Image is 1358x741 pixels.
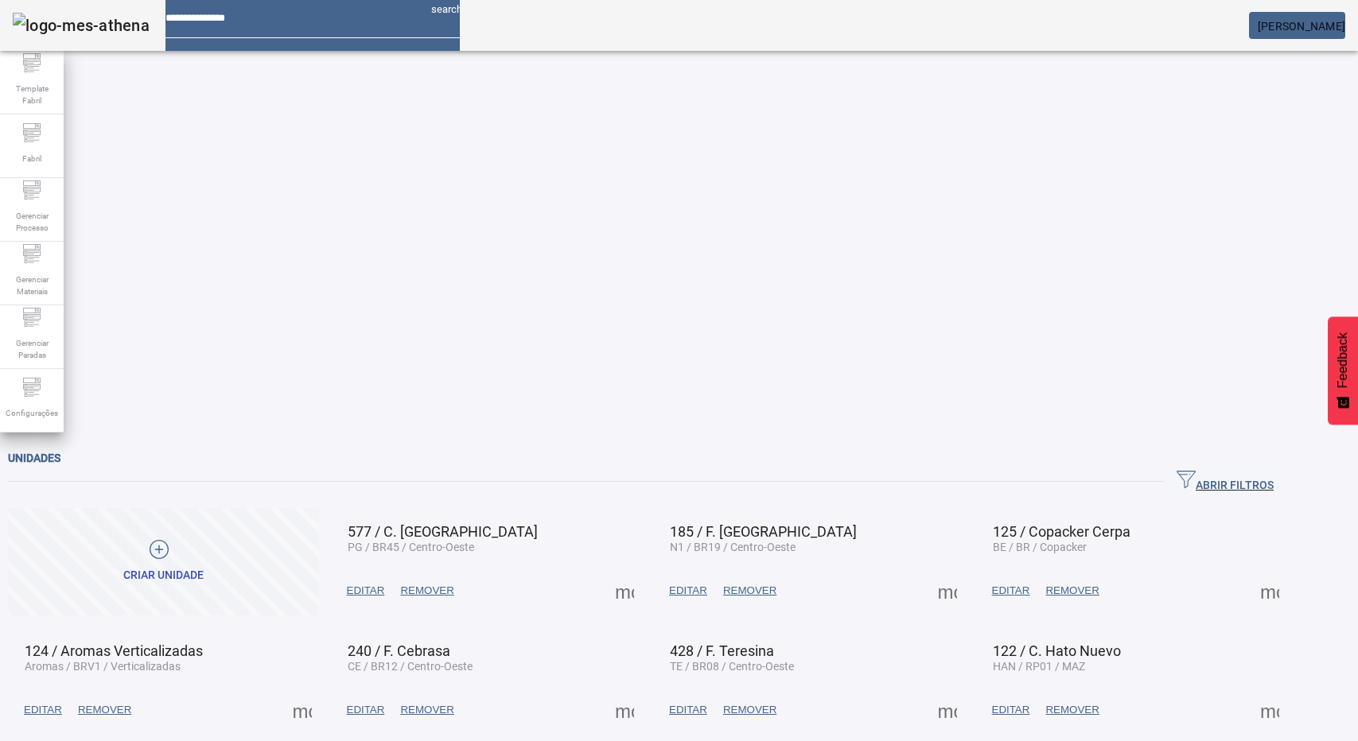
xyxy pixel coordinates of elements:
span: Aromas / BRV1 / Verticalizadas [25,660,181,673]
span: EDITAR [669,702,707,718]
span: N1 / BR19 / Centro-Oeste [670,541,796,553]
button: Mais [933,696,962,724]
span: 122 / C. Hato Nuevo [993,642,1121,659]
span: EDITAR [669,583,707,599]
button: Mais [288,696,317,724]
span: REMOVER [400,583,453,599]
button: Mais [1255,696,1284,724]
button: EDITAR [661,576,715,605]
span: REMOVER [1045,702,1099,718]
span: Gerenciar Processo [8,205,56,239]
span: 577 / C. [GEOGRAPHIC_DATA] [348,523,538,540]
button: Mais [610,576,639,605]
span: 185 / F. [GEOGRAPHIC_DATA] [670,523,857,540]
span: [PERSON_NAME] [1258,20,1345,33]
span: TE / BR08 / Centro-Oeste [670,660,794,673]
span: REMOVER [78,702,131,718]
span: HAN / RP01 / MAZ [993,660,1085,673]
span: EDITAR [992,702,1030,718]
button: EDITAR [339,576,393,605]
button: REMOVER [1037,576,1107,605]
button: Mais [1255,576,1284,605]
span: CE / BR12 / Centro-Oeste [348,660,473,673]
span: Fabril [18,148,46,169]
span: EDITAR [992,583,1030,599]
button: REMOVER [1037,696,1107,724]
span: Gerenciar Materiais [8,269,56,302]
button: EDITAR [984,576,1038,605]
button: EDITAR [984,696,1038,724]
button: Criar unidade [8,508,319,615]
button: REMOVER [392,696,461,724]
span: Feedback [1336,332,1350,388]
span: ABRIR FILTROS [1177,470,1274,494]
span: REMOVER [400,702,453,718]
span: REMOVER [1045,583,1099,599]
span: Gerenciar Paradas [8,332,56,366]
button: Feedback - Mostrar pesquisa [1328,316,1358,425]
span: EDITAR [24,702,62,718]
span: Unidades [8,452,60,464]
div: Criar unidade [123,568,204,584]
button: EDITAR [661,696,715,724]
button: REMOVER [715,576,784,605]
button: Mais [610,696,639,724]
button: ABRIR FILTROS [1164,467,1286,496]
span: 240 / F. Cebrasa [348,642,450,659]
button: EDITAR [16,696,70,724]
span: Template Fabril [8,78,56,111]
span: REMOVER [723,583,776,599]
button: REMOVER [715,696,784,724]
button: Mais [933,576,962,605]
span: REMOVER [723,702,776,718]
button: REMOVER [70,696,139,724]
span: EDITAR [347,583,385,599]
span: PG / BR45 / Centro-Oeste [348,541,474,553]
span: BE / BR / Copacker [993,541,1087,553]
span: 124 / Aromas Verticalizadas [25,642,203,659]
span: 428 / F. Teresina [670,642,774,659]
button: EDITAR [339,696,393,724]
button: REMOVER [392,576,461,605]
img: logo-mes-athena [13,13,150,38]
span: Configurações [1,402,63,424]
span: EDITAR [347,702,385,718]
span: 125 / Copacker Cerpa [993,523,1130,540]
